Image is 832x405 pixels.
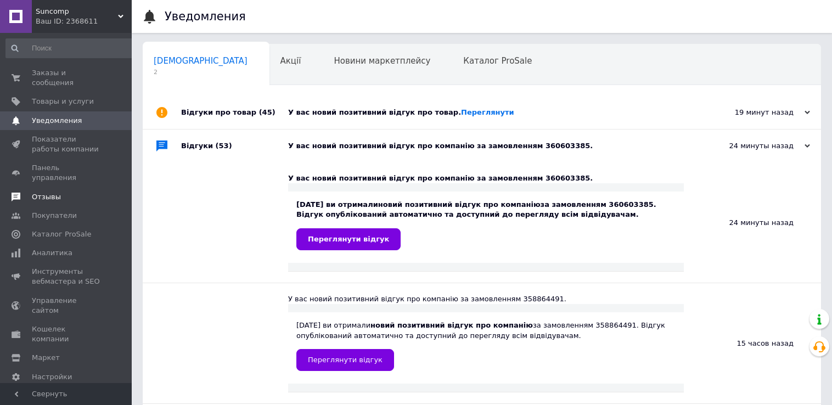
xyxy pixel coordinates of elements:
[288,141,700,151] div: У вас новий позитивний відгук про компанію за замовленням 360603385.
[181,96,288,129] div: Відгуки про товар
[32,229,91,239] span: Каталог ProSale
[288,173,684,183] div: У вас новий позитивний відгук про компанію за замовленням 360603385.
[700,141,810,151] div: 24 минуты назад
[36,7,118,16] span: Suncomp
[308,356,383,364] span: Переглянути відгук
[296,228,401,250] a: Переглянути відгук
[32,353,60,363] span: Маркет
[334,56,430,66] span: Новини маркетплейсу
[32,192,61,202] span: Отзывы
[280,56,301,66] span: Акції
[684,283,821,403] div: 15 часов назад
[32,248,72,258] span: Аналитика
[32,267,102,286] span: Инструменты вебмастера и SEO
[461,108,514,116] a: Переглянути
[308,235,389,243] span: Переглянути відгук
[154,56,248,66] span: [DEMOGRAPHIC_DATA]
[32,68,102,88] span: Заказы и сообщения
[32,134,102,154] span: Показатели работы компании
[700,108,810,117] div: 19 минут назад
[296,200,676,250] div: [DATE] ви отримали за замовленням 360603385. Відгук опублікований автоматично та доступний до пер...
[216,142,232,150] span: (53)
[370,321,533,329] b: новий позитивний відгук про компанію
[32,296,102,316] span: Управление сайтом
[32,97,94,106] span: Товары и услуги
[259,108,276,116] span: (45)
[463,56,532,66] span: Каталог ProSale
[288,294,684,304] div: У вас новий позитивний відгук про компанію за замовленням 358864491.
[32,324,102,344] span: Кошелек компании
[165,10,246,23] h1: Уведомления
[36,16,132,26] div: Ваш ID: 2368611
[296,320,676,370] div: [DATE] ви отримали за замовленням 358864491. Відгук опублікований автоматично та доступний до пер...
[154,68,248,76] span: 2
[32,372,72,382] span: Настройки
[32,211,77,221] span: Покупатели
[32,163,102,183] span: Панель управления
[181,130,288,162] div: Відгуки
[296,349,394,371] a: Переглянути відгук
[684,162,821,283] div: 24 минуты назад
[5,38,137,58] input: Поиск
[32,116,82,126] span: Уведомления
[288,108,700,117] div: У вас новий позитивний відгук про товар.
[378,200,541,209] b: новий позитивний відгук про компанію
